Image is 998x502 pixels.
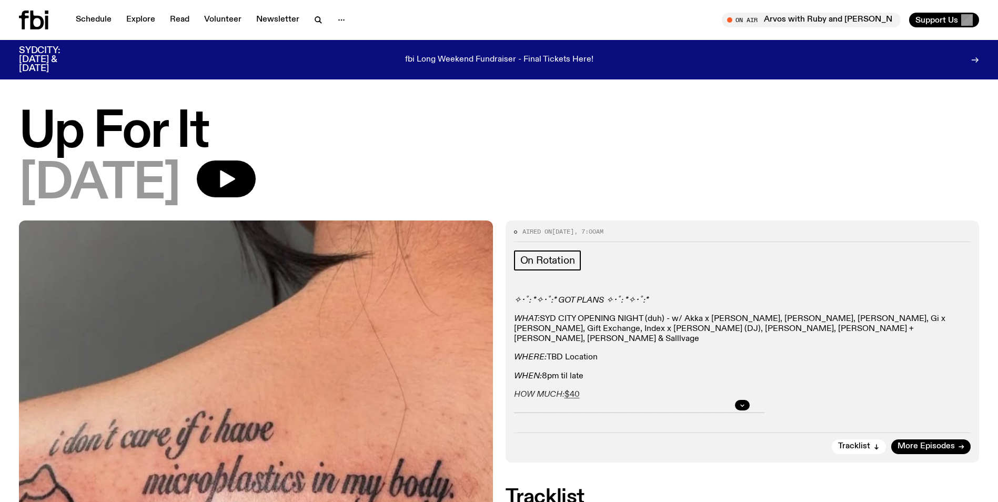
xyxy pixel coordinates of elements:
[514,314,971,345] p: SYD CITY OPENING NIGHT (duh) - w/ Akka x [PERSON_NAME], [PERSON_NAME], [PERSON_NAME], Gi x [PERSO...
[514,353,971,363] p: TBD Location
[722,13,901,27] button: On AirArvos with Ruby and [PERSON_NAME]
[552,227,574,236] span: [DATE]
[164,13,196,27] a: Read
[514,372,971,381] p: 8pm til late
[19,109,979,156] h1: Up For It
[838,443,870,450] span: Tracklist
[915,15,958,25] span: Support Us
[522,227,552,236] span: Aired on
[520,255,575,266] span: On Rotation
[898,443,955,450] span: More Episodes
[909,13,979,27] button: Support Us
[574,227,603,236] span: , 7:00am
[405,55,593,65] p: fbi Long Weekend Fundraiser - Final Tickets Here!
[514,296,649,305] em: ✧･ﾟ: *✧･ﾟ:* GOT PLANS ✧･ﾟ: *✧･ﾟ:*
[19,160,180,208] span: [DATE]
[891,439,971,454] a: More Episodes
[514,353,547,362] em: WHERE:
[69,13,118,27] a: Schedule
[514,372,542,380] em: WHEN:
[198,13,248,27] a: Volunteer
[514,315,540,323] em: WHAT:
[832,439,886,454] button: Tracklist
[120,13,162,27] a: Explore
[514,250,581,270] a: On Rotation
[250,13,306,27] a: Newsletter
[19,46,86,73] h3: SYDCITY: [DATE] & [DATE]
